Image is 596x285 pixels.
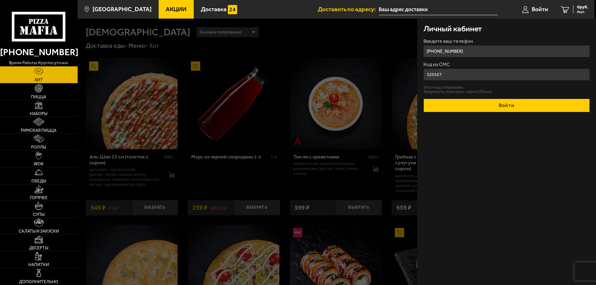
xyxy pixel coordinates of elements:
label: Введите ваш телефон [423,39,590,44]
span: Горячее [30,196,47,200]
p: Запросить повторно через 103 сек. [423,90,590,94]
span: Роллы [31,145,46,149]
span: Доставка [201,6,227,12]
span: Супы [33,212,45,217]
span: Наборы [30,112,47,116]
span: Десерты [29,246,48,250]
span: Дополнительно [19,280,58,284]
img: 15daf4d41897b9f0e9f617042186c801.svg [228,5,237,14]
span: [GEOGRAPHIC_DATA] [93,6,151,12]
span: Римская пицца [21,128,56,133]
span: 0 шт. [577,10,588,14]
span: Войти [532,6,548,12]
input: Ваш адрес доставки [379,4,498,15]
span: WOK [34,162,43,166]
label: Код из СМС [423,62,590,67]
span: Напитки [28,263,49,267]
span: Обеды [31,179,46,183]
span: Хит [34,78,43,82]
span: Пицца [31,95,46,99]
span: Салаты и закуски [19,229,59,234]
span: Доставить по адресу: [318,6,379,12]
button: Войти [423,99,590,112]
h3: Личный кабинет [423,25,482,33]
p: Sms-код отправлен. [423,85,590,90]
span: 0 руб. [577,5,588,9]
span: Акции [166,6,187,12]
